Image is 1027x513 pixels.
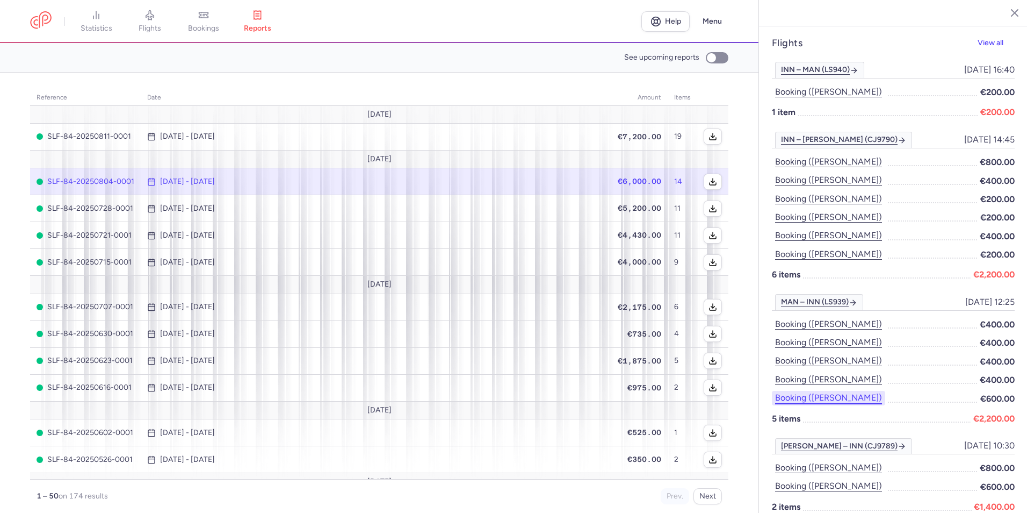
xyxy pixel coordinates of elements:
td: 1 [668,419,697,446]
button: Booking ([PERSON_NAME]) [772,192,885,206]
td: 9 [668,249,697,276]
span: [DATE] 16:40 [964,65,1015,75]
span: SLF-84-20250707-0001 [37,303,134,311]
span: SLF-84-20250721-0001 [37,231,134,240]
span: €1,875.00 [618,357,661,365]
span: €735.00 [627,330,661,338]
td: 5 [668,347,697,374]
span: €4,430.00 [618,231,661,239]
a: [PERSON_NAME] – INN (CJ9789) [775,438,912,454]
time: [DATE] - [DATE] [160,258,215,267]
td: 2 [668,374,697,401]
span: €200.00 [980,211,1015,224]
span: €400.00 [980,373,1015,387]
td: 6 [668,294,697,320]
button: Booking ([PERSON_NAME]) [772,391,885,405]
button: Booking ([PERSON_NAME]) [772,336,885,350]
td: 11 [668,222,697,249]
button: Booking ([PERSON_NAME]) [772,155,885,169]
span: bookings [188,24,219,33]
span: SLF-84-20250616-0001 [37,383,134,392]
button: Booking ([PERSON_NAME]) [772,373,885,387]
span: €400.00 [980,355,1015,368]
a: bookings [177,10,230,33]
a: Help [641,11,690,32]
span: [DATE] 10:30 [964,441,1015,451]
button: Booking ([PERSON_NAME]) [772,479,885,493]
button: Booking ([PERSON_NAME]) [772,354,885,368]
span: €350.00 [627,455,661,464]
td: 11 [668,195,697,222]
span: €6,000.00 [618,177,661,186]
span: [DATE] [367,478,392,486]
span: €5,200.00 [618,204,661,212]
span: SLF-84-20250526-0001 [37,455,134,464]
span: €200.00 [980,248,1015,261]
td: 2 [668,446,697,473]
span: €2,200.00 [973,268,1015,281]
time: [DATE] - [DATE] [160,132,215,141]
span: €800.00 [980,461,1015,475]
button: Booking ([PERSON_NAME]) [772,461,885,475]
button: Booking ([PERSON_NAME]) [772,85,885,99]
button: Next [693,488,722,504]
span: SLF-84-20250630-0001 [37,330,134,338]
span: SLF-84-20250728-0001 [37,204,134,213]
a: MAN – INN (LS939) [775,294,863,310]
button: Booking ([PERSON_NAME]) [772,173,885,187]
span: €600.00 [980,480,1015,494]
span: €975.00 [627,383,661,392]
a: INN – [PERSON_NAME] (CJ9790) [775,132,912,148]
h4: Flights [772,37,802,49]
span: [DATE] 12:25 [965,297,1015,307]
span: SLF-84-20250715-0001 [37,258,134,267]
span: €4,000.00 [618,258,661,266]
span: SLF-84-20250804-0001 [37,177,134,186]
time: [DATE] - [DATE] [160,231,215,240]
button: Menu [696,11,728,32]
span: on 174 results [59,491,108,501]
time: [DATE] - [DATE] [160,429,215,437]
span: [DATE] [367,110,392,119]
span: €400.00 [980,336,1015,350]
span: €7,200.00 [618,132,661,141]
th: date [141,90,606,106]
span: €2,200.00 [973,412,1015,425]
time: [DATE] - [DATE] [160,204,215,213]
time: [DATE] - [DATE] [160,357,215,365]
a: statistics [69,10,123,33]
span: SLF-84-20250811-0001 [37,132,134,141]
a: reports [230,10,284,33]
span: €2,175.00 [618,303,661,311]
p: 5 items [772,412,1015,425]
th: items [668,90,697,106]
button: Booking ([PERSON_NAME]) [772,229,885,243]
time: [DATE] - [DATE] [160,330,215,338]
time: [DATE] - [DATE] [160,455,215,464]
span: €525.00 [627,428,661,437]
button: Booking ([PERSON_NAME]) [772,210,885,224]
button: Booking ([PERSON_NAME]) [772,317,885,331]
span: See upcoming reports [624,53,699,62]
span: [DATE] 14:45 [964,135,1015,145]
span: €200.00 [980,105,1015,119]
span: SLF-84-20250602-0001 [37,429,134,437]
td: 4 [668,320,697,347]
time: [DATE] - [DATE] [160,303,215,311]
span: statistics [81,24,112,33]
button: Prev. [661,488,689,504]
span: €800.00 [980,155,1015,169]
th: reference [30,90,141,106]
span: [DATE] [367,406,392,415]
p: 6 items [772,268,1015,281]
p: 1 item [772,105,1015,119]
a: flights [123,10,177,33]
span: €600.00 [980,392,1015,405]
span: €400.00 [980,174,1015,188]
td: 14 [668,168,697,195]
time: [DATE] - [DATE] [160,383,215,392]
button: Booking ([PERSON_NAME]) [772,247,885,261]
span: flights [139,24,161,33]
span: €200.00 [980,193,1015,206]
a: CitizenPlane red outlined logo [30,11,52,31]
